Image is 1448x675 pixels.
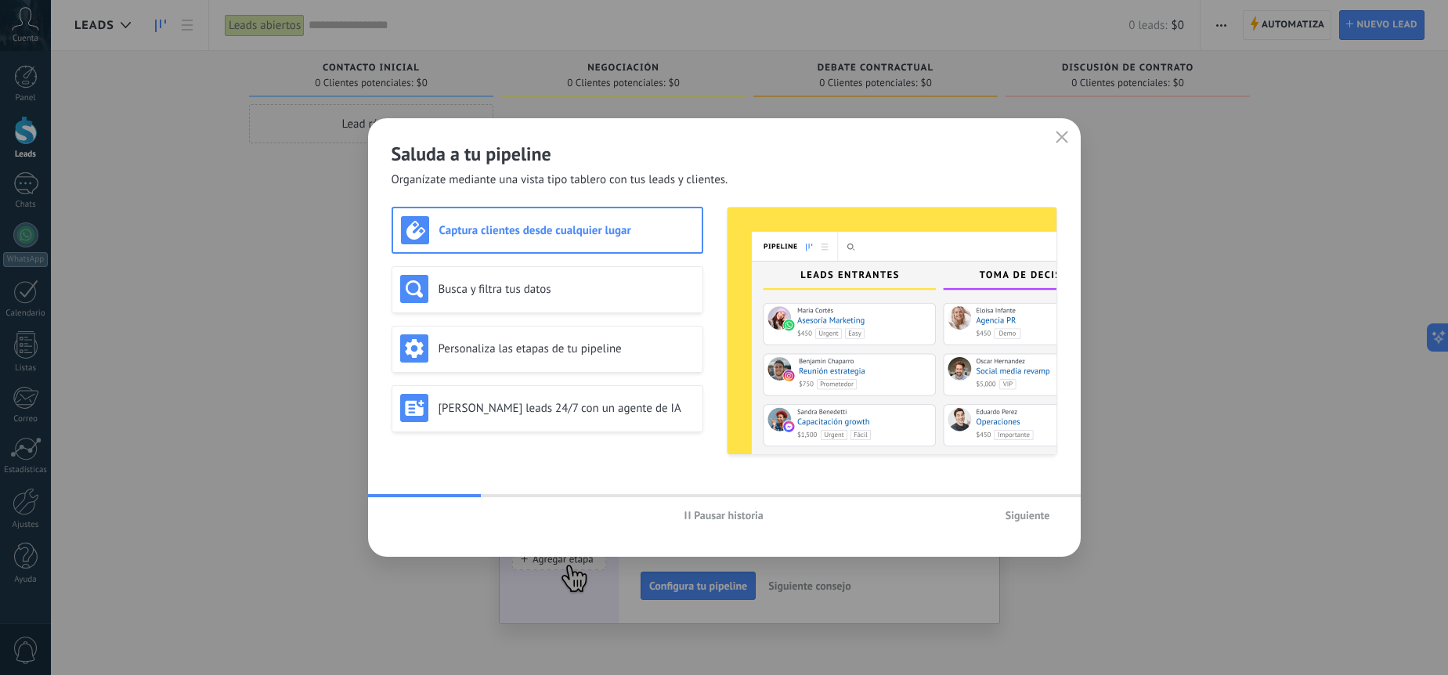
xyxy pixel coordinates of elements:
button: Siguiente [998,504,1057,527]
h3: [PERSON_NAME] leads 24/7 con un agente de IA [439,401,695,416]
h2: Saluda a tu pipeline [392,142,1057,166]
span: Organízate mediante una vista tipo tablero con tus leads y clientes. [392,172,728,188]
span: Siguiente [1006,510,1050,521]
span: Pausar historia [694,510,764,521]
button: Pausar historia [677,504,771,527]
h3: Captura clientes desde cualquier lugar [439,223,694,238]
h3: Busca y filtra tus datos [439,282,695,297]
h3: Personaliza las etapas de tu pipeline [439,341,695,356]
